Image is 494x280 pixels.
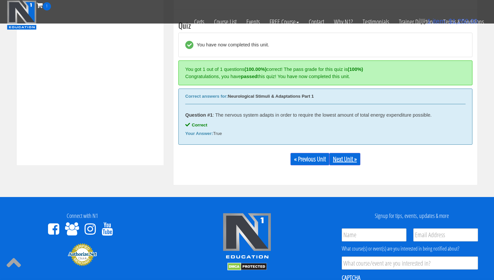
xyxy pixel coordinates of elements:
strong: (100%) [348,67,363,72]
strong: Question #1 [185,112,213,118]
bdi: 1,250.00 [449,18,478,25]
input: Name [342,228,406,241]
b: Correct answers for: [185,94,228,99]
div: You got 1 out of 1 questions correct! The pass grade for this quiz is [185,66,462,73]
a: FREE Course [265,10,304,33]
a: Certs [189,10,209,33]
strong: passed [241,74,257,79]
div: True [185,131,466,136]
span: $ [449,18,452,25]
div: What course(s) or event(s) are you interested in being notified about? [342,245,478,253]
input: Email Address [413,228,478,241]
div: : The nervous system adapts in order to require the lowest amount of total energy expenditure pos... [185,112,466,118]
h4: Connect with N1 [5,213,160,219]
h4: Signup for tips, events, updates & more [334,213,489,219]
a: Why N1? [329,10,358,33]
input: What course/event are you interested in? [342,256,478,270]
span: item: [433,18,447,25]
img: Authorize.Net Merchant - Click to Verify [68,243,97,266]
div: You have now completed this unit. [193,41,269,49]
div: Congratulations, you have this quiz! You have now completed this unit. [185,73,462,80]
span: 1 [43,2,51,10]
strong: (100.00%) [244,67,267,72]
span: 1 [427,18,431,25]
div: Neurological Stimuli & Adaptations Part 1 [185,94,466,99]
a: 1 item: $1,250.00 [419,18,478,25]
img: n1-education [7,0,37,30]
a: Events [241,10,265,33]
a: Terms & Conditions [438,10,489,33]
b: Your Answer: [185,131,213,136]
a: Trainer Directory [394,10,438,33]
img: DMCA.com Protection Status [227,263,267,271]
a: Contact [304,10,329,33]
a: Next Unit » [329,153,360,165]
a: 1 [37,1,51,9]
div: Correct [185,123,466,128]
a: « Previous Unit [290,153,329,165]
a: Testimonials [358,10,394,33]
a: Course List [209,10,241,33]
img: icon11.png [419,18,425,25]
img: n1-edu-logo [222,213,272,261]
